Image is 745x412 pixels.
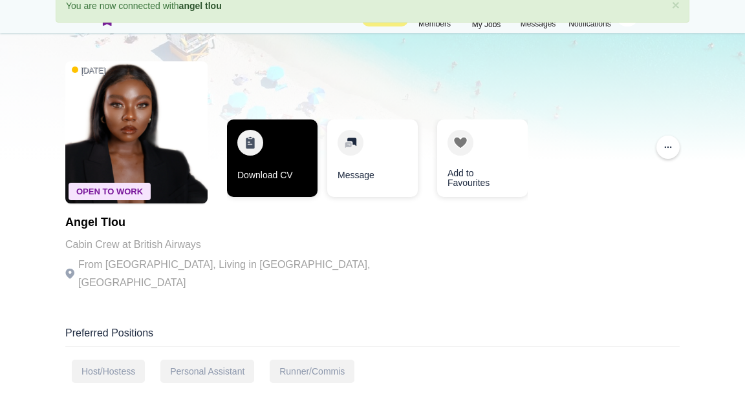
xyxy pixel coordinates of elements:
div: Host/Hostess [72,360,145,383]
span: Open To Work [69,183,151,200]
a: Download CV [227,119,318,197]
div: 3 / 3 [427,119,518,203]
a: Add to Favourites [437,119,528,197]
h1: angel tlou [65,216,421,229]
a: angel tlou [179,1,222,11]
button: ... [656,136,680,159]
span: My Jobs [472,18,501,31]
div: Personal Assistant [160,360,254,383]
div: 2 / 3 [327,119,418,203]
div: 1 / 3 [227,119,318,203]
div: Runner/Commis [270,360,354,383]
span: [DATE] [72,65,105,76]
span: Messages [521,17,556,30]
span: Members [418,17,451,30]
span: Notifications [568,17,610,30]
p: From [GEOGRAPHIC_DATA], Living in [GEOGRAPHIC_DATA], [GEOGRAPHIC_DATA] [65,256,421,292]
div: Preferred Positions [65,326,680,347]
a: Message [327,119,418,197]
p: Cabin Crew at British Airways [65,236,421,254]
